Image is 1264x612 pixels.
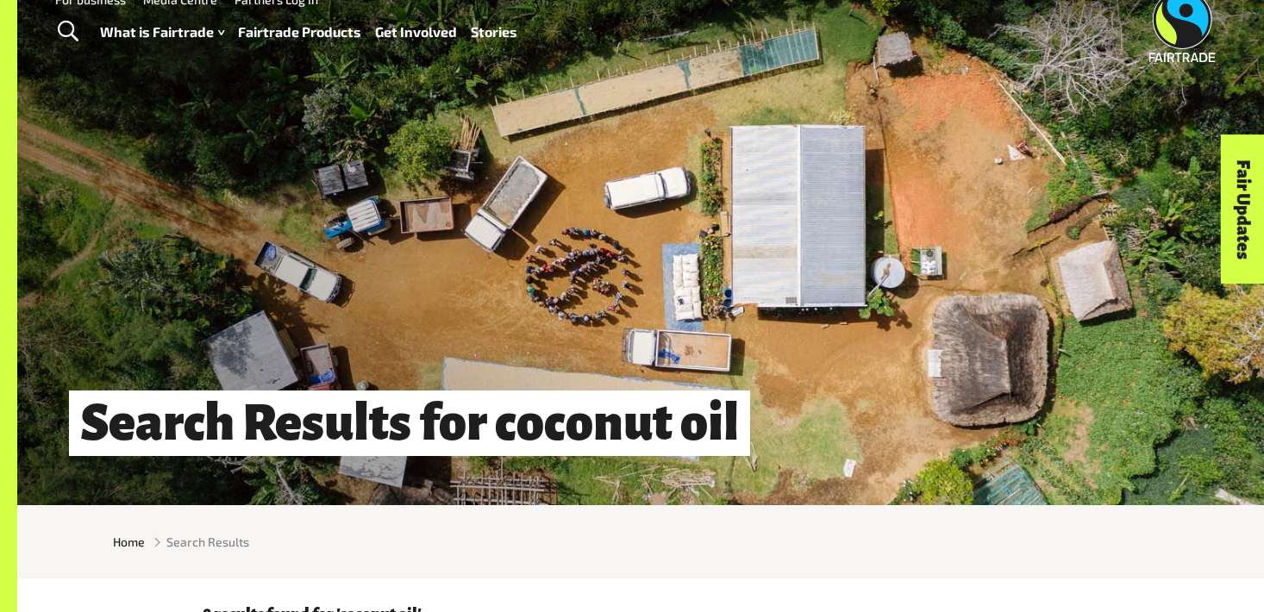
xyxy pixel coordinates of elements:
a: What is Fairtrade [100,20,224,45]
h1: Search Results for coconut oil [69,390,750,457]
a: Toggle Search [47,10,89,53]
span: Search Results [166,533,249,551]
a: Get Involved [375,20,457,45]
a: Fairtrade Products [238,20,361,45]
a: Stories [471,20,517,45]
a: Home [113,533,145,551]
